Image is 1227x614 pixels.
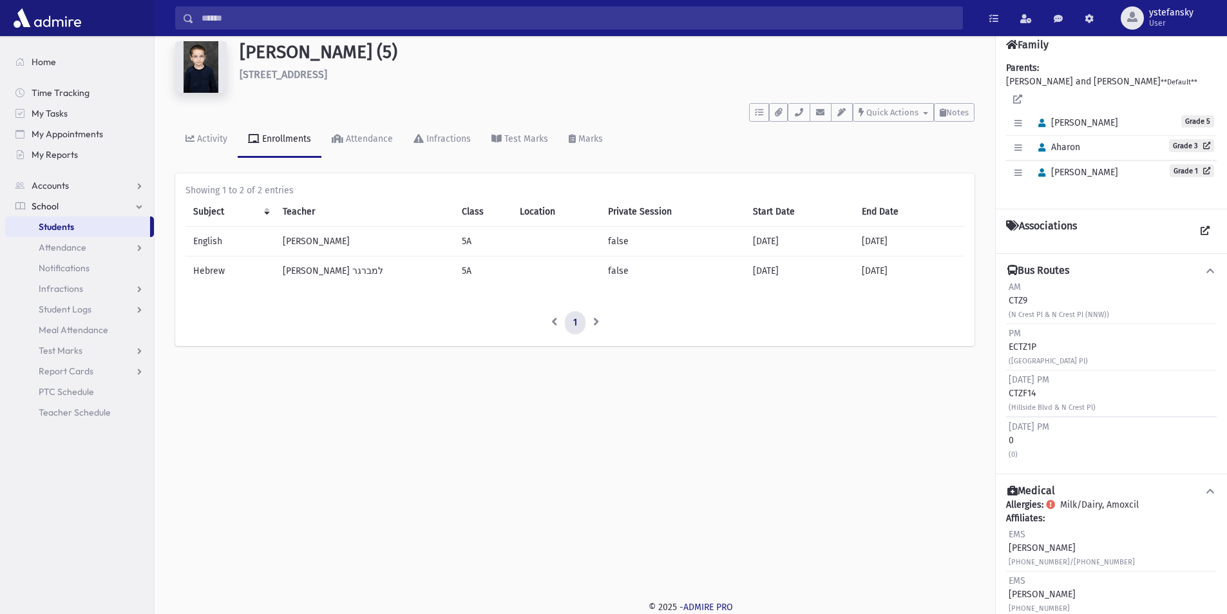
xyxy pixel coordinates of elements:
[39,345,82,356] span: Test Marks
[39,242,86,253] span: Attendance
[5,124,154,144] a: My Appointments
[39,262,90,274] span: Notifications
[39,365,93,377] span: Report Cards
[5,144,154,165] a: My Reports
[240,41,975,63] h1: [PERSON_NAME] (5)
[1009,373,1096,414] div: CTZF14
[600,256,745,286] td: false
[32,200,59,212] span: School
[194,6,962,30] input: Search
[5,340,154,361] a: Test Marks
[343,133,393,144] div: Attendance
[1007,264,1069,278] h4: Bus Routes
[1006,62,1039,73] b: Parents:
[866,108,918,117] span: Quick Actions
[195,133,227,144] div: Activity
[5,299,154,320] a: Student Logs
[1032,167,1118,178] span: [PERSON_NAME]
[275,256,454,286] td: [PERSON_NAME] למברגר
[32,180,69,191] span: Accounts
[502,133,548,144] div: Test Marks
[39,283,83,294] span: Infractions
[1009,328,1021,339] span: PM
[240,68,975,81] h6: [STREET_ADDRESS]
[5,52,154,72] a: Home
[1009,374,1049,385] span: [DATE] PM
[1007,484,1055,498] h4: Medical
[1181,115,1214,128] span: Grade 5
[403,122,481,158] a: Infractions
[1009,575,1025,586] span: EMS
[5,216,150,237] a: Students
[1009,450,1018,459] small: (0)
[1009,420,1049,461] div: 0
[5,361,154,381] a: Report Cards
[1006,484,1217,498] button: Medical
[1006,499,1043,510] b: Allergies:
[558,122,613,158] a: Marks
[1006,61,1217,198] div: [PERSON_NAME] and [PERSON_NAME]
[745,256,855,286] td: [DATE]
[1194,220,1217,243] a: View all Associations
[39,324,108,336] span: Meal Attendance
[321,122,403,158] a: Attendance
[481,122,558,158] a: Test Marks
[600,197,745,227] th: Private Session
[853,103,934,122] button: Quick Actions
[1169,139,1214,152] a: Grade 3
[512,197,600,227] th: Location
[1006,264,1217,278] button: Bus Routes
[39,386,94,398] span: PTC Schedule
[1009,528,1135,568] div: [PERSON_NAME]
[175,600,1206,614] div: © 2025 -
[1009,311,1109,319] small: (N Crest Pl & N Crest Pl (NNW))
[39,303,91,315] span: Student Logs
[10,5,84,31] img: AdmirePro
[745,227,855,256] td: [DATE]
[238,122,321,158] a: Enrollments
[576,133,603,144] div: Marks
[185,184,964,197] div: Showing 1 to 2 of 2 entries
[185,227,275,256] td: English
[5,278,154,299] a: Infractions
[39,221,74,233] span: Students
[175,122,238,158] a: Activity
[683,602,733,613] a: ADMIRE PRO
[275,227,454,256] td: [PERSON_NAME]
[1149,8,1194,18] span: ystefansky
[5,258,154,278] a: Notifications
[454,197,513,227] th: Class
[1009,403,1096,412] small: (Hillside Blvd & N Crest Pl)
[854,197,964,227] th: End Date
[1009,280,1109,321] div: CTZ9
[260,133,311,144] div: Enrollments
[454,256,513,286] td: 5A
[32,87,90,99] span: Time Tracking
[32,108,68,119] span: My Tasks
[600,227,745,256] td: false
[424,133,471,144] div: Infractions
[5,196,154,216] a: School
[5,320,154,340] a: Meal Attendance
[1006,39,1049,51] h4: Family
[32,128,103,140] span: My Appointments
[5,237,154,258] a: Attendance
[1032,142,1080,153] span: Aharon
[39,407,111,418] span: Teacher Schedule
[946,108,969,117] span: Notes
[1149,18,1194,28] span: User
[854,256,964,286] td: [DATE]
[32,149,78,160] span: My Reports
[1009,529,1025,540] span: EMS
[1170,164,1214,177] a: Grade 1
[1009,357,1088,365] small: ([GEOGRAPHIC_DATA] Pl)
[1009,558,1135,566] small: [PHONE_NUMBER]/[PHONE_NUMBER]
[1009,282,1021,293] span: AM
[745,197,855,227] th: Start Date
[454,227,513,256] td: 5A
[1006,513,1045,524] b: Affiliates:
[565,311,585,334] a: 1
[5,402,154,423] a: Teacher Schedule
[934,103,975,122] button: Notes
[185,197,275,227] th: Subject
